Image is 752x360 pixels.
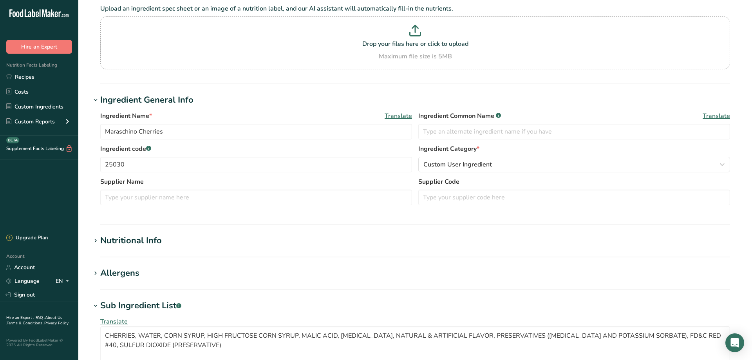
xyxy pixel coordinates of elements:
label: Ingredient code [100,144,412,154]
a: FAQ . [36,315,45,320]
div: EN [56,277,72,286]
input: Type an alternate ingredient name if you have [418,124,730,139]
a: Privacy Policy [44,320,69,326]
input: Type your supplier code here [418,190,730,205]
a: About Us . [6,315,62,326]
div: Sub Ingredient List [100,299,181,312]
p: Drop your files here or click to upload [102,39,728,49]
div: Powered By FoodLabelMaker © 2025 All Rights Reserved [6,338,72,347]
a: Terms & Conditions . [7,320,44,326]
span: Custom User Ingredient [423,160,492,169]
div: Custom Reports [6,118,55,126]
input: Type your ingredient name here [100,124,412,139]
div: Upgrade Plan [6,234,48,242]
a: Hire an Expert . [6,315,34,320]
div: Open Intercom Messenger [725,333,744,352]
span: Translate [385,111,412,121]
div: Nutritional Info [100,234,162,247]
input: Type your ingredient code here [100,157,412,172]
div: BETA [6,137,19,143]
label: Ingredient Category [418,144,730,154]
label: Supplier Code [418,177,730,186]
input: Type your supplier name here [100,190,412,205]
label: Supplier Name [100,177,412,186]
p: Upload an ingredient spec sheet or an image of a nutrition label, and our AI assistant will autom... [100,4,730,13]
a: Language [6,274,40,288]
div: Ingredient General Info [100,94,193,107]
div: Maximum file size is 5MB [102,52,728,61]
div: Allergens [100,267,139,280]
span: Ingredient Name [100,111,152,121]
button: Custom User Ingredient [418,157,730,172]
span: Ingredient Common Name [418,111,501,121]
span: Translate [703,111,730,121]
button: Hire an Expert [6,40,72,54]
span: Translate [100,317,128,326]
